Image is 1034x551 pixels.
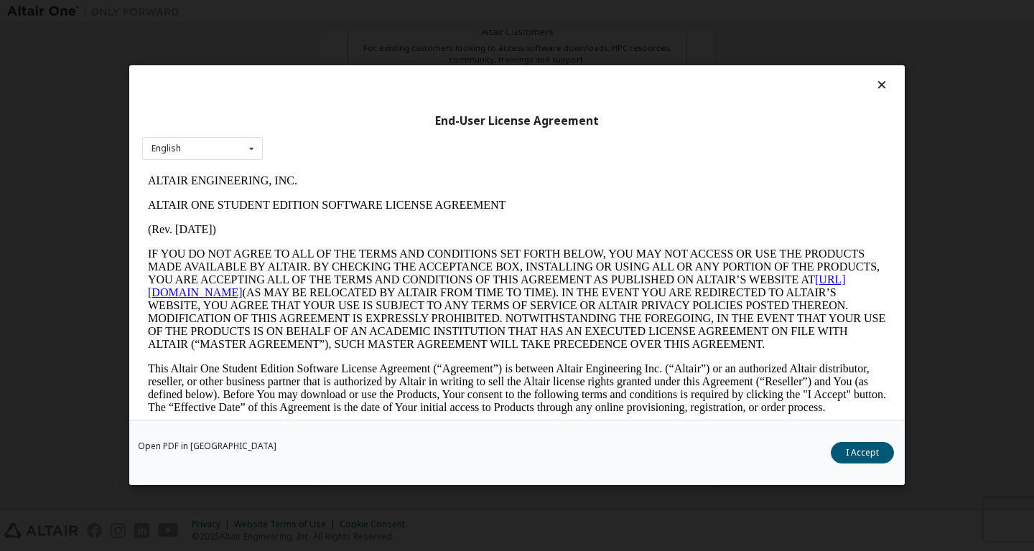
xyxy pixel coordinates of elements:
p: (Rev. [DATE]) [6,55,744,67]
button: I Accept [831,443,894,464]
p: IF YOU DO NOT AGREE TO ALL OF THE TERMS AND CONDITIONS SET FORTH BELOW, YOU MAY NOT ACCESS OR USE... [6,79,744,182]
p: This Altair One Student Edition Software License Agreement (“Agreement”) is between Altair Engine... [6,194,744,245]
div: End-User License Agreement [142,114,892,128]
a: Open PDF in [GEOGRAPHIC_DATA] [138,443,276,451]
div: English [152,144,181,153]
p: ALTAIR ONE STUDENT EDITION SOFTWARE LICENSE AGREEMENT [6,30,744,43]
p: ALTAIR ENGINEERING, INC. [6,6,744,19]
a: [URL][DOMAIN_NAME] [6,105,704,130]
